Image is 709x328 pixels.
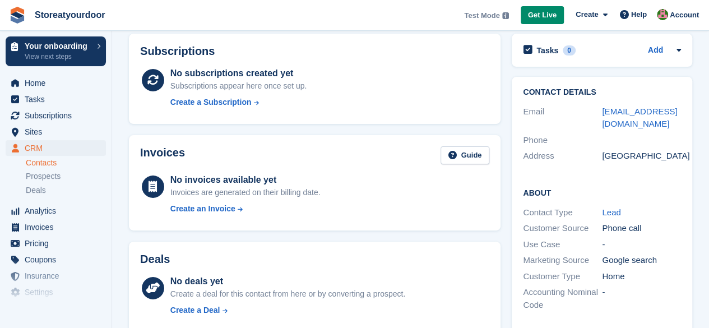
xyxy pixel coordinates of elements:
[523,286,602,311] div: Accounting Nominal Code
[6,91,106,107] a: menu
[25,219,92,235] span: Invoices
[6,75,106,91] a: menu
[441,146,490,165] a: Guide
[602,222,681,235] div: Phone call
[523,238,602,251] div: Use Case
[25,252,92,267] span: Coupons
[25,52,91,62] p: View next steps
[523,254,602,267] div: Marketing Source
[170,275,405,288] div: No deals yet
[26,171,61,182] span: Prospects
[170,203,321,215] a: Create an Invoice
[25,235,92,251] span: Pricing
[523,206,602,219] div: Contact Type
[25,284,92,300] span: Settings
[602,207,620,217] a: Lead
[25,75,92,91] span: Home
[170,304,220,316] div: Create a Deal
[6,252,106,267] a: menu
[464,10,499,21] span: Test Mode
[6,235,106,251] a: menu
[170,173,321,187] div: No invoices available yet
[30,6,109,24] a: Storeatyourdoor
[523,105,602,131] div: Email
[25,268,92,284] span: Insurance
[25,140,92,156] span: CRM
[6,140,106,156] a: menu
[523,222,602,235] div: Customer Source
[25,124,92,140] span: Sites
[170,80,307,92] div: Subscriptions appear here once set up.
[6,268,106,284] a: menu
[536,45,558,56] h2: Tasks
[170,187,321,198] div: Invoices are generated on their billing date.
[523,270,602,283] div: Customer Type
[528,10,557,21] span: Get Live
[602,286,681,311] div: -
[170,96,307,108] a: Create a Subscription
[523,150,602,163] div: Address
[26,184,106,196] a: Deals
[26,158,106,168] a: Contacts
[26,170,106,182] a: Prospects
[25,91,92,107] span: Tasks
[523,134,602,147] div: Phone
[170,96,252,108] div: Create a Subscription
[523,187,681,198] h2: About
[25,108,92,123] span: Subscriptions
[170,288,405,300] div: Create a deal for this contact from here or by converting a prospect.
[6,108,106,123] a: menu
[170,304,405,316] a: Create a Deal
[631,9,647,20] span: Help
[6,219,106,235] a: menu
[170,203,235,215] div: Create an Invoice
[25,42,91,50] p: Your onboarding
[140,253,170,266] h2: Deals
[6,203,106,219] a: menu
[6,301,106,316] a: menu
[602,270,681,283] div: Home
[140,146,185,165] h2: Invoices
[502,12,509,19] img: icon-info-grey-7440780725fd019a000dd9b08b2336e03edf1995a4989e88bcd33f0948082b44.svg
[25,301,92,316] span: Capital
[602,238,681,251] div: -
[602,254,681,267] div: Google search
[523,88,681,97] h2: Contact Details
[6,284,106,300] a: menu
[521,6,564,25] a: Get Live
[6,36,106,66] a: Your onboarding View next steps
[26,185,46,196] span: Deals
[602,107,677,129] a: [EMAIL_ADDRESS][DOMAIN_NAME]
[602,150,681,163] div: [GEOGRAPHIC_DATA]
[140,45,489,58] h2: Subscriptions
[657,9,668,20] img: David Griffith-Owen
[170,67,307,80] div: No subscriptions created yet
[25,203,92,219] span: Analytics
[6,124,106,140] a: menu
[670,10,699,21] span: Account
[648,44,663,57] a: Add
[563,45,576,56] div: 0
[576,9,598,20] span: Create
[9,7,26,24] img: stora-icon-8386f47178a22dfd0bd8f6a31ec36ba5ce8667c1dd55bd0f319d3a0aa187defe.svg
